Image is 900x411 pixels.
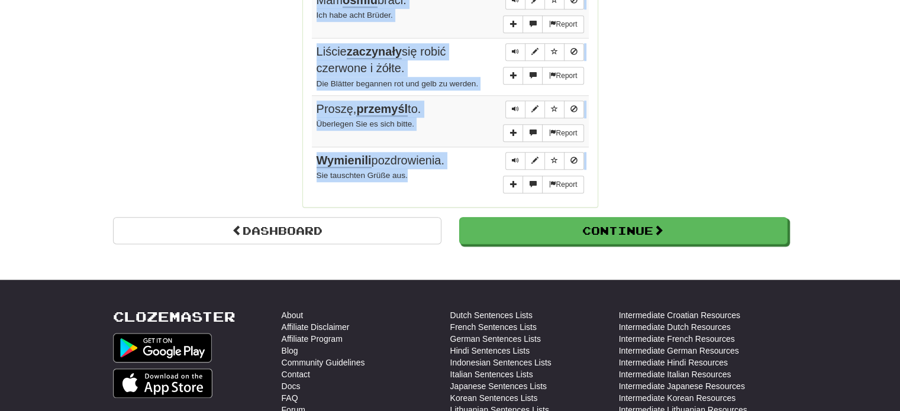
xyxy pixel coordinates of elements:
[282,357,365,368] a: Community Guidelines
[317,102,421,116] span: Proszę, to.
[619,368,731,380] a: Intermediate Italian Resources
[619,357,728,368] a: Intermediate Hindi Resources
[282,345,298,357] a: Blog
[459,217,788,244] button: Continue
[619,392,736,404] a: Intermediate Korean Resources
[619,333,735,345] a: Intermediate French Resources
[450,309,533,321] a: Dutch Sentences Lists
[505,152,584,170] div: Sentence controls
[525,101,545,118] button: Edit sentence
[544,43,564,61] button: Toggle favorite
[317,79,479,88] small: Die Blätter begannen rot und gelb zu werden.
[503,15,583,33] div: More sentence controls
[564,101,584,118] button: Toggle ignore
[282,309,304,321] a: About
[347,45,402,59] u: zaczynały
[564,152,584,170] button: Toggle ignore
[525,152,545,170] button: Edit sentence
[317,171,408,180] small: Sie tauschten Grüße aus.
[619,321,731,333] a: Intermediate Dutch Resources
[113,217,441,244] a: Dashboard
[450,321,537,333] a: French Sentences Lists
[113,368,213,398] img: Get it on App Store
[317,45,446,75] span: Liście się robić czerwone i żółte.
[542,15,583,33] button: Report
[525,43,545,61] button: Edit sentence
[505,152,525,170] button: Play sentence audio
[317,11,393,20] small: Ich habe acht Brüder.
[505,43,584,61] div: Sentence controls
[619,380,745,392] a: Intermediate Japanese Resources
[544,101,564,118] button: Toggle favorite
[503,67,523,85] button: Add sentence to collection
[503,124,583,142] div: More sentence controls
[503,124,523,142] button: Add sentence to collection
[317,154,444,168] span: pozdrowienia.
[503,176,523,193] button: Add sentence to collection
[450,368,533,380] a: Italian Sentences Lists
[619,345,739,357] a: Intermediate German Resources
[619,309,740,321] a: Intermediate Croatian Resources
[317,154,372,168] u: Wymienili
[505,101,584,118] div: Sentence controls
[505,101,525,118] button: Play sentence audio
[542,67,583,85] button: Report
[356,102,408,116] u: przemyśl
[542,124,583,142] button: Report
[450,357,551,368] a: Indonesian Sentences Lists
[317,119,414,128] small: Überlegen Sie es sich bitte.
[113,333,212,363] img: Get it on Google Play
[282,333,343,345] a: Affiliate Program
[282,321,350,333] a: Affiliate Disclaimer
[113,309,236,324] a: Clozemaster
[450,392,538,404] a: Korean Sentences Lists
[282,392,298,404] a: FAQ
[503,15,523,33] button: Add sentence to collection
[544,152,564,170] button: Toggle favorite
[282,368,310,380] a: Contact
[282,380,301,392] a: Docs
[450,333,541,345] a: German Sentences Lists
[503,67,583,85] div: More sentence controls
[503,176,583,193] div: More sentence controls
[450,345,530,357] a: Hindi Sentences Lists
[450,380,547,392] a: Japanese Sentences Lists
[542,176,583,193] button: Report
[505,43,525,61] button: Play sentence audio
[564,43,584,61] button: Toggle ignore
